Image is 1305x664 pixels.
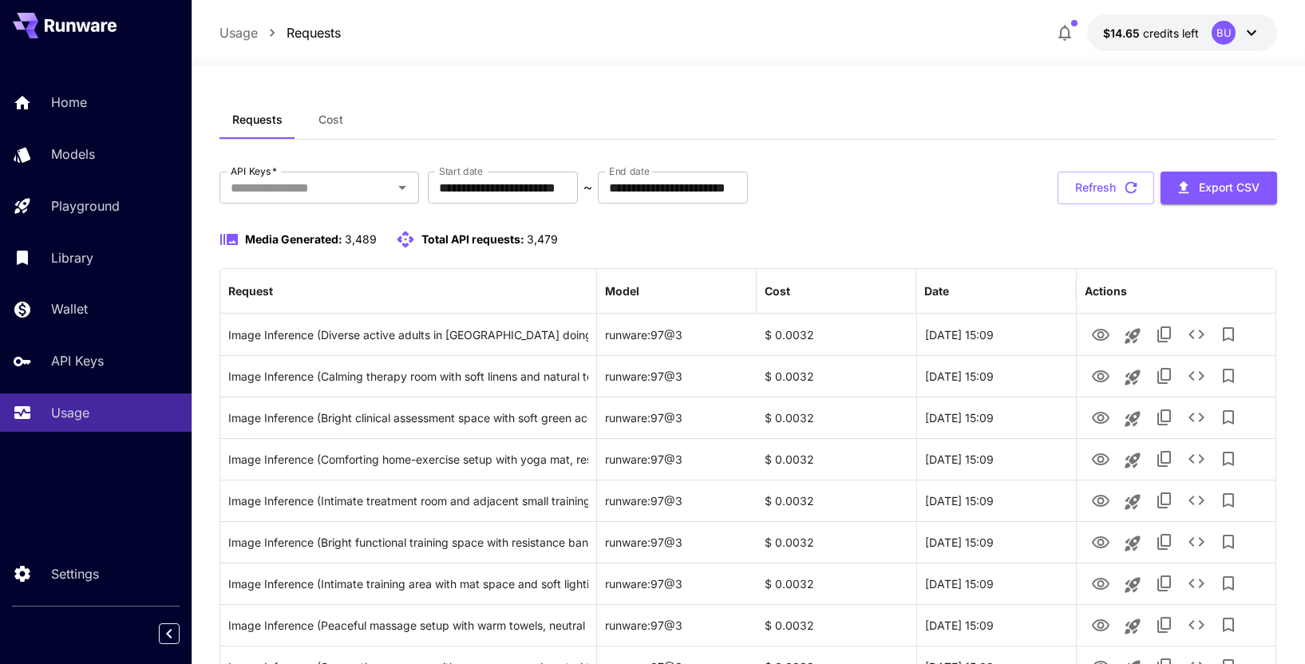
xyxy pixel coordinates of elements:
button: Export CSV [1161,172,1277,204]
span: Media Generated: [245,232,342,246]
button: Add to library [1212,526,1244,558]
div: 22 Sep, 2025 15:09 [916,438,1076,480]
div: BU [1212,21,1236,45]
div: $ 0.0032 [757,521,916,563]
button: Copy TaskUUID [1149,484,1180,516]
div: 22 Sep, 2025 15:09 [916,480,1076,521]
div: 22 Sep, 2025 15:09 [916,604,1076,646]
a: Usage [219,23,258,42]
div: Click to copy prompt [228,356,588,397]
button: See details [1180,318,1212,350]
button: View [1085,484,1117,516]
p: ~ [583,178,592,197]
div: Click to copy prompt [228,397,588,438]
label: Start date [439,164,483,178]
button: See details [1180,567,1212,599]
div: $ 0.0032 [757,563,916,604]
p: Playground [51,196,120,215]
button: Copy TaskUUID [1149,318,1180,350]
div: Cost [765,284,790,298]
span: Cost [318,113,343,127]
div: Request [228,284,273,298]
button: View [1085,359,1117,392]
button: See details [1180,609,1212,641]
button: Add to library [1212,484,1244,516]
div: Click to copy prompt [228,480,588,521]
div: 22 Sep, 2025 15:09 [916,355,1076,397]
button: Add to library [1212,360,1244,392]
button: See details [1180,360,1212,392]
div: $ 0.0032 [757,355,916,397]
p: Library [51,248,93,267]
div: runware:97@3 [597,521,757,563]
button: Launch in playground [1117,569,1149,601]
span: 3,489 [345,232,377,246]
div: Click to copy prompt [228,605,588,646]
button: Open [391,176,413,199]
div: $ 0.0032 [757,480,916,521]
button: Add to library [1212,567,1244,599]
div: $ 0.0032 [757,314,916,355]
div: Actions [1085,284,1127,298]
div: Click to copy prompt [228,563,588,604]
div: $ 0.0032 [757,397,916,438]
div: $14.64512 [1103,25,1199,41]
button: See details [1180,526,1212,558]
button: See details [1180,401,1212,433]
button: Copy TaskUUID [1149,526,1180,558]
div: runware:97@3 [597,314,757,355]
label: API Keys [231,164,277,178]
button: Copy TaskUUID [1149,360,1180,392]
nav: breadcrumb [219,23,341,42]
span: Total API requests: [421,232,524,246]
button: Launch in playground [1117,320,1149,352]
p: Models [51,144,95,164]
p: Settings [51,564,99,583]
button: Refresh [1058,172,1154,204]
button: Copy TaskUUID [1149,401,1180,433]
div: runware:97@3 [597,397,757,438]
span: $14.65 [1103,26,1143,40]
div: $ 0.0032 [757,438,916,480]
label: End date [609,164,649,178]
div: Collapse sidebar [171,619,192,648]
button: $14.64512BU [1087,14,1277,51]
div: runware:97@3 [597,480,757,521]
span: 3,479 [527,232,558,246]
button: View [1085,401,1117,433]
div: Click to copy prompt [228,314,588,355]
div: $ 0.0032 [757,604,916,646]
button: Add to library [1212,609,1244,641]
button: Launch in playground [1117,403,1149,435]
a: Requests [287,23,341,42]
div: runware:97@3 [597,563,757,604]
div: runware:97@3 [597,604,757,646]
button: View [1085,567,1117,599]
button: Copy TaskUUID [1149,609,1180,641]
button: Add to library [1212,443,1244,475]
div: runware:97@3 [597,355,757,397]
span: Requests [232,113,283,127]
button: Launch in playground [1117,445,1149,476]
button: View [1085,318,1117,350]
button: Launch in playground [1117,528,1149,559]
button: See details [1180,443,1212,475]
button: View [1085,525,1117,558]
button: Collapse sidebar [159,623,180,644]
p: Home [51,93,87,112]
button: Launch in playground [1117,486,1149,518]
div: Model [605,284,639,298]
div: Date [924,284,949,298]
button: Copy TaskUUID [1149,443,1180,475]
button: View [1085,442,1117,475]
div: 22 Sep, 2025 15:09 [916,521,1076,563]
div: 22 Sep, 2025 15:09 [916,397,1076,438]
button: Add to library [1212,318,1244,350]
div: Click to copy prompt [228,439,588,480]
div: 22 Sep, 2025 15:09 [916,563,1076,604]
div: Click to copy prompt [228,522,588,563]
span: credits left [1143,26,1199,40]
button: See details [1180,484,1212,516]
